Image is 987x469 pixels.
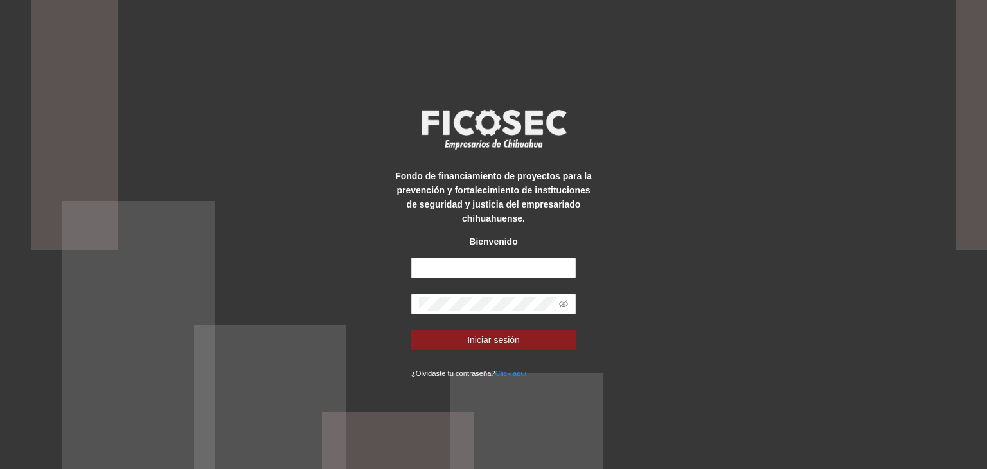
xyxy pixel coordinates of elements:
[411,330,576,350] button: Iniciar sesión
[495,369,527,377] a: Click aqui
[469,236,517,247] strong: Bienvenido
[413,105,574,153] img: logo
[411,369,526,377] small: ¿Olvidaste tu contraseña?
[395,171,592,224] strong: Fondo de financiamiento de proyectos para la prevención y fortalecimiento de instituciones de seg...
[559,299,568,308] span: eye-invisible
[467,333,520,347] span: Iniciar sesión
